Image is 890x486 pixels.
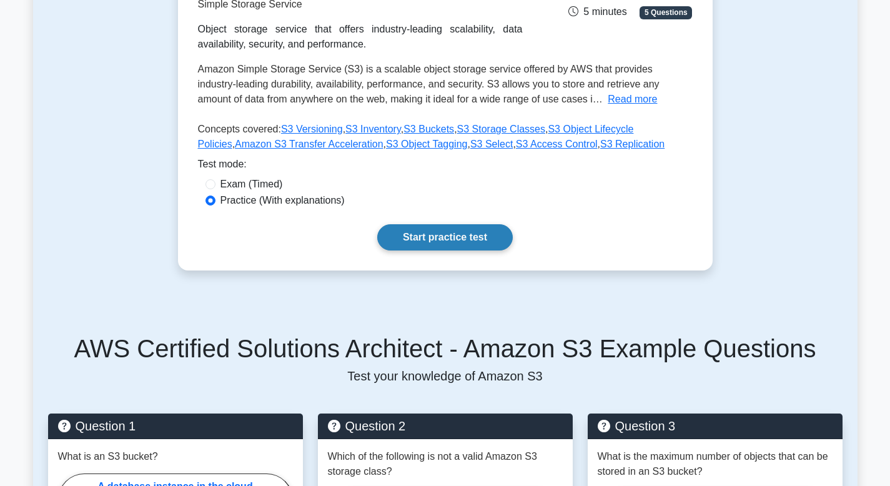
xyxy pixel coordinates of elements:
label: Exam (Timed) [220,177,283,192]
label: Practice (With explanations) [220,193,345,208]
a: S3 Object Tagging [386,139,467,149]
a: S3 Versioning [281,124,343,134]
span: Amazon Simple Storage Service (S3) is a scalable object storage service offered by AWS that provi... [198,64,660,104]
p: What is an S3 bucket? [58,449,158,464]
p: Test your knowledge of Amazon S3 [48,369,843,384]
div: Object storage service that offers industry-leading scalability, data availability, security, and... [198,22,523,52]
div: Test mode: [198,157,693,177]
a: S3 Select [470,139,513,149]
button: Read more [608,92,657,107]
span: 5 minutes [568,6,626,17]
a: S3 Replication [600,139,665,149]
a: Start practice test [377,224,513,250]
p: What is the maximum number of objects that can be stored in an S3 bucket? [598,449,833,479]
a: S3 Access Control [516,139,598,149]
a: S3 Buckets [403,124,454,134]
p: Concepts covered: , , , , , , , , , [198,122,693,157]
h5: Question 3 [598,419,833,434]
span: 5 Questions [640,6,692,19]
a: Amazon S3 Transfer Acceleration [235,139,383,149]
a: S3 Inventory [345,124,401,134]
p: Which of the following is not a valid Amazon S3 storage class? [328,449,563,479]
h5: AWS Certified Solutions Architect - Amazon S3 Example Questions [48,334,843,364]
h5: Question 2 [328,419,563,434]
h5: Question 1 [58,419,293,434]
a: S3 Object Lifecycle Policies [198,124,634,149]
a: S3 Storage Classes [457,124,545,134]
